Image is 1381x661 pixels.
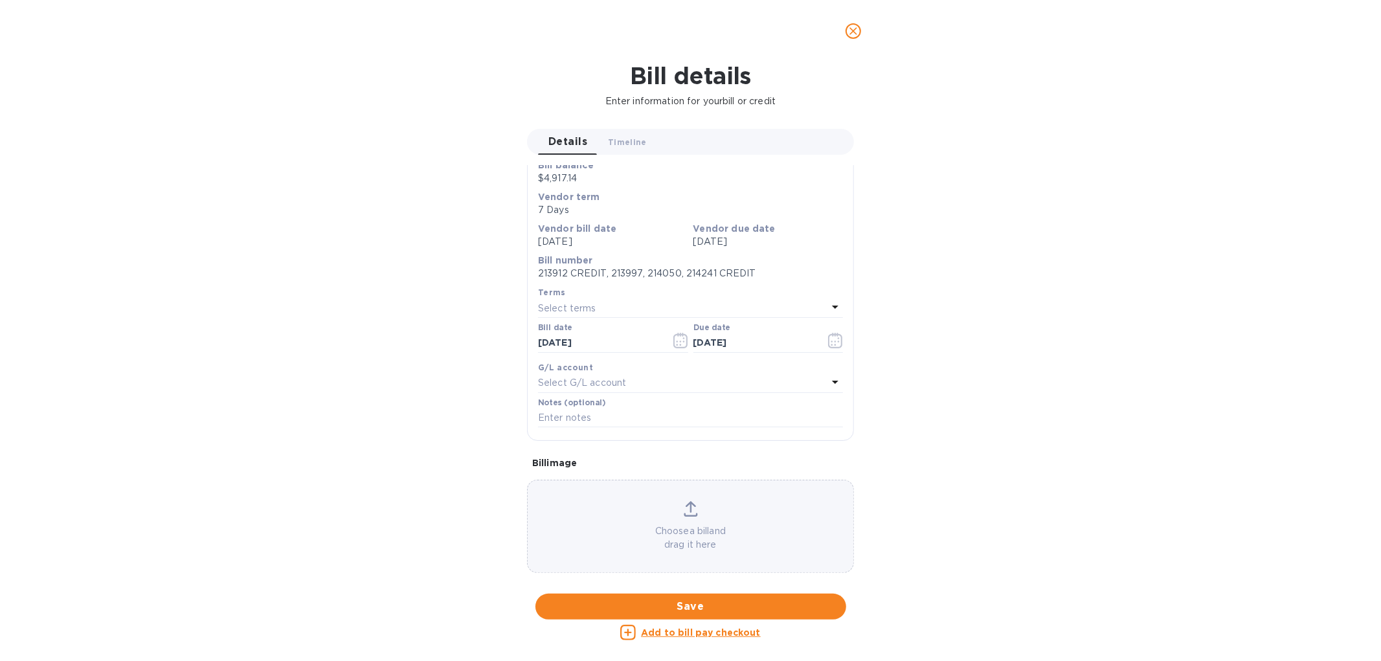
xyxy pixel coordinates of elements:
[693,223,776,234] b: Vendor due date
[538,302,596,315] p: Select terms
[538,160,594,170] b: Bill balance
[532,456,849,469] p: Bill image
[538,324,572,332] label: Bill date
[538,376,626,390] p: Select G/L account
[608,135,647,149] span: Timeline
[538,399,606,407] label: Notes (optional)
[538,223,616,234] b: Vendor bill date
[693,235,844,249] p: [DATE]
[546,599,836,614] span: Save
[693,324,730,332] label: Due date
[538,203,843,217] p: 7 Days
[538,172,843,185] p: $4,917.14
[538,192,600,202] b: Vendor term
[641,627,761,638] u: Add to bill pay checkout
[538,333,660,353] input: Select date
[10,62,1371,89] h1: Bill details
[538,255,593,265] b: Bill number
[538,409,843,428] input: Enter notes
[538,363,593,372] b: G/L account
[538,267,843,280] p: 213912 CREDIT, 213997, 214050, 214241 CREDIT
[10,95,1371,108] p: Enter information for your bill or credit
[538,287,566,297] b: Terms
[838,16,869,47] button: close
[538,235,688,249] p: [DATE]
[528,524,853,552] p: Choose a bill and drag it here
[693,333,816,353] input: Due date
[548,133,587,151] span: Details
[535,594,846,620] button: Save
